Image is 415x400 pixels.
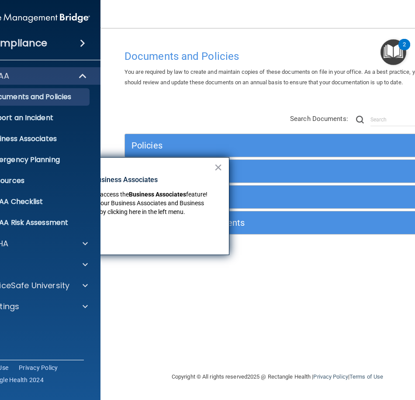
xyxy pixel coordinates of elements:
[380,39,406,65] button: Open Resource Center, 2 new notifications
[131,218,347,228] h5: Employee Acknowledgments
[129,191,186,198] strong: Business Associates
[349,373,383,380] a: Terms of Use
[290,115,348,123] span: Search Documents:
[131,192,347,202] h5: Practice Forms and Logs
[131,141,347,150] h5: Policies
[403,45,406,56] div: 2
[131,166,347,176] h5: Privacy Documents
[264,338,405,373] iframe: Drift Widget Chat Controller
[356,116,364,124] img: ic-search.3b580494.png
[38,191,209,215] span: feature! You can now manage your Business Associates and Business Associate Agreements by clickin...
[313,373,348,380] a: Privacy Policy
[38,175,214,185] p: New Location for Business Associates
[214,160,222,174] button: Close
[19,363,58,372] a: Privacy Policy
